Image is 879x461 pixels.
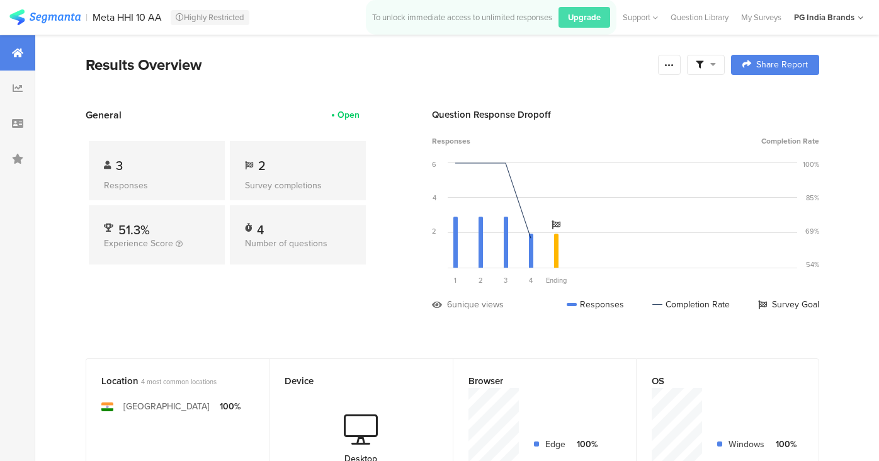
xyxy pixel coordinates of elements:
[123,400,210,413] div: [GEOGRAPHIC_DATA]
[652,298,730,311] div: Completion Rate
[104,179,210,192] div: Responses
[433,193,436,203] div: 4
[245,237,327,250] span: Number of questions
[86,108,122,122] span: General
[257,220,264,233] div: 4
[729,438,764,451] div: Windows
[529,275,533,285] span: 4
[9,9,81,25] img: segmanta logo
[285,374,416,388] div: Device
[543,275,569,285] div: Ending
[432,108,819,122] div: Question Response Dropoff
[86,10,88,25] div: |
[454,275,457,285] span: 1
[468,374,600,388] div: Browser
[245,179,351,192] div: Survey completions
[545,438,565,451] div: Edge
[758,298,819,311] div: Survey Goal
[220,400,241,413] div: 100%
[559,7,610,28] div: Upgrade
[623,8,658,27] div: Support
[794,11,854,23] div: PG India Brands
[479,275,483,285] span: 2
[652,374,783,388] div: OS
[432,135,470,147] span: Responses
[806,193,819,203] div: 85%
[372,11,552,23] div: To unlock immediate access to unlimited responses
[552,220,560,229] i: Survey Goal
[756,60,808,69] span: Share Report
[452,298,504,311] div: unique views
[432,159,436,169] div: 6
[116,156,123,175] span: 3
[774,438,797,451] div: 100%
[504,275,508,285] span: 3
[101,374,233,388] div: Location
[803,159,819,169] div: 100%
[258,156,266,175] span: 2
[761,135,819,147] span: Completion Rate
[141,377,217,387] span: 4 most common locations
[447,298,452,311] div: 6
[93,11,162,23] div: Meta HHI 10 AA
[552,7,610,28] a: Upgrade
[567,298,624,311] div: Responses
[805,226,819,236] div: 69%
[118,220,150,239] span: 51.3%
[806,259,819,270] div: 54%
[104,237,173,250] span: Experience Score
[664,11,735,23] a: Question Library
[735,11,788,23] a: My Surveys
[432,226,436,236] div: 2
[171,10,249,25] div: Highly Restricted
[337,108,360,122] div: Open
[576,438,598,451] div: 100%
[86,54,652,76] div: Results Overview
